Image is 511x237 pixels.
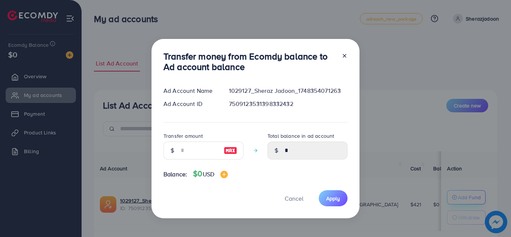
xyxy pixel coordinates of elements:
label: Total balance in ad account [267,132,334,140]
span: Cancel [285,194,303,203]
div: Ad Account Name [157,86,223,95]
span: Apply [326,195,340,202]
div: 1029127_Sheraz Jadoon_1748354071263 [223,86,354,95]
label: Transfer amount [163,132,203,140]
img: image [224,146,237,155]
h3: Transfer money from Ecomdy balance to Ad account balance [163,51,336,73]
div: 7509123531398332432 [223,100,354,108]
button: Apply [319,190,348,206]
span: Balance: [163,170,187,179]
div: Ad Account ID [157,100,223,108]
button: Cancel [275,190,313,206]
h4: $0 [193,169,228,179]
span: USD [203,170,214,178]
img: image [220,171,228,178]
